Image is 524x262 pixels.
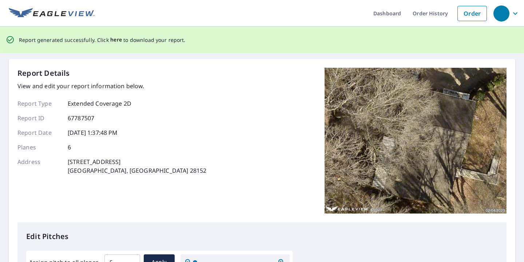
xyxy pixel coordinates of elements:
p: Edit Pitches [26,231,498,242]
p: View and edit your report information below. [17,82,206,90]
img: Top image [325,68,507,214]
p: Address [17,157,61,175]
p: [STREET_ADDRESS] [GEOGRAPHIC_DATA], [GEOGRAPHIC_DATA] 28152 [68,157,206,175]
p: Report Details [17,68,70,79]
p: Report Type [17,99,61,108]
p: 6 [68,143,71,152]
p: Report generated successfully. Click to download your report. [19,35,186,44]
p: [DATE] 1:37:48 PM [68,128,118,137]
p: 67787507 [68,114,94,122]
button: here [110,35,122,44]
p: Planes [17,143,61,152]
img: EV Logo [9,8,95,19]
p: Report ID [17,114,61,122]
a: Order [457,6,487,21]
p: Extended Coverage 2D [68,99,131,108]
p: Report Date [17,128,61,137]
